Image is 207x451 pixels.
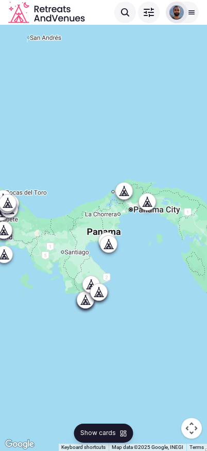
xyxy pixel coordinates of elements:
[61,444,106,451] button: Keyboard shortcuts
[189,444,204,450] a: Terms
[3,438,37,451] a: Open this area in Google Maps (opens a new window)
[169,5,184,20] img: oliver.kattan
[8,2,85,23] a: Visit the homepage
[74,424,133,443] button: Show cards
[80,429,116,438] span: Show cards
[3,438,37,451] img: Google
[112,444,183,450] span: Map data ©2025 Google, INEGI
[181,418,202,439] button: Map camera controls
[8,2,85,23] svg: Retreats and Venues company logo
